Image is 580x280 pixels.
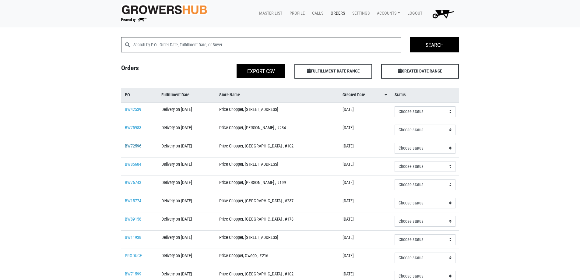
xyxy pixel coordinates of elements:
button: Export CSV [237,64,285,78]
td: [DATE] [339,139,391,157]
span: CREATED DATE RANGE [381,64,459,79]
td: Delivery on [DATE] [158,139,215,157]
td: Price Chopper, Owego , #216 [216,249,339,267]
td: [DATE] [339,194,391,212]
td: Delivery on [DATE] [158,175,215,194]
td: [DATE] [339,121,391,139]
a: Orders [326,8,347,19]
a: BW71599 [125,271,141,277]
span: 0 [441,9,443,15]
h4: Orders [117,64,203,76]
a: BW15774 [125,198,141,204]
td: Price Chopper, [GEOGRAPHIC_DATA] , #102 [216,139,339,157]
a: Fulfillment Date [161,92,212,98]
td: Price Chopper, [PERSON_NAME] , #234 [216,121,339,139]
a: Calls [307,8,326,19]
span: Status [395,92,406,98]
td: [DATE] [339,212,391,230]
td: [DATE] [339,249,391,267]
a: PO [125,92,154,98]
td: Price Chopper, [STREET_ADDRESS] [216,157,339,175]
a: BW11938 [125,235,141,240]
span: PO [125,92,130,98]
a: Store Name [219,92,335,98]
a: BW76743 [125,180,141,185]
span: Fulfillment Date [161,92,189,98]
td: Price Chopper, [GEOGRAPHIC_DATA] , #237 [216,194,339,212]
img: Powered by Big Wheelbarrow [121,18,146,22]
td: [DATE] [339,230,391,249]
img: original-fc7597fdc6adbb9d0e2ae620e786d1a2.jpg [121,4,208,15]
img: Cart [430,8,457,20]
td: [DATE] [339,157,391,175]
span: Created Date [343,92,365,98]
td: Delivery on [DATE] [158,194,215,212]
a: Created Date [343,92,387,98]
a: Status [395,92,455,98]
span: Store Name [219,92,240,98]
a: PRODUCE [125,253,142,258]
td: Price Chopper, [PERSON_NAME] , #199 [216,175,339,194]
td: Price Chopper, [GEOGRAPHIC_DATA] , #178 [216,212,339,230]
td: Delivery on [DATE] [158,102,215,121]
a: 0 [425,8,459,20]
td: [DATE] [339,175,391,194]
a: BW85684 [125,162,141,167]
a: BW89158 [125,217,141,222]
a: BW72596 [125,144,141,149]
a: Logout [402,8,425,19]
a: Profile [285,8,307,19]
td: Delivery on [DATE] [158,249,215,267]
a: BW42539 [125,107,141,112]
a: Master List [254,8,285,19]
td: Price Chopper, [STREET_ADDRESS] [216,230,339,249]
a: BW75983 [125,125,141,130]
td: Delivery on [DATE] [158,212,215,230]
td: [DATE] [339,102,391,121]
input: Search by P.O., Order Date, Fulfillment Date, or Buyer [133,37,401,52]
td: Delivery on [DATE] [158,121,215,139]
td: Delivery on [DATE] [158,230,215,249]
a: Accounts [372,8,402,19]
span: FULFILLMENT DATE RANGE [294,64,372,79]
td: Delivery on [DATE] [158,157,215,175]
td: Price Chopper, [STREET_ADDRESS] [216,102,339,121]
input: Search [410,37,459,52]
a: Settings [347,8,372,19]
